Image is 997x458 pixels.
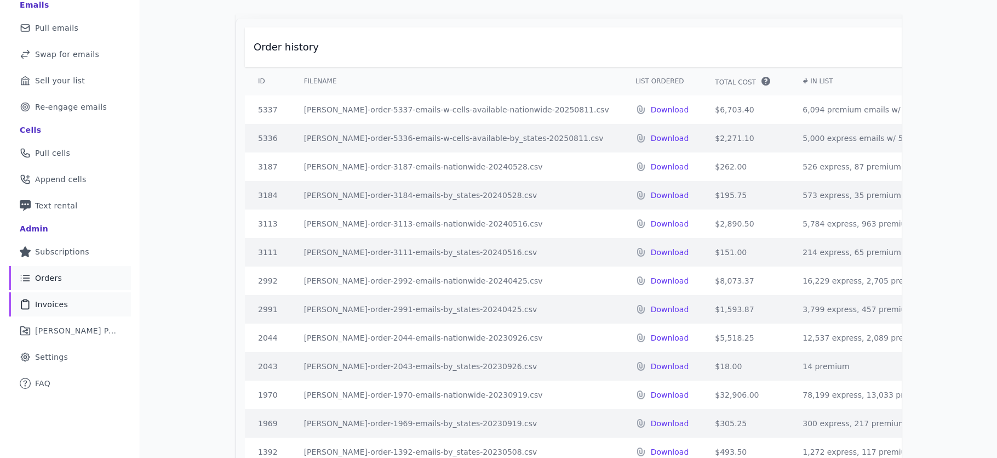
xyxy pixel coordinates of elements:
td: $305.25 [702,409,789,438]
a: Pull emails [9,16,131,40]
a: Download [651,161,689,172]
td: [PERSON_NAME]-order-3184-emails-by_states-20240528.csv [291,181,622,210]
td: $1,593.87 [702,295,789,324]
td: [PERSON_NAME]-order-1970-emails-nationwide-20230919.csv [291,381,622,409]
td: [PERSON_NAME]-order-5337-emails-w-cells-available-nationwide-20250811.csv [291,95,622,124]
a: Download [651,361,689,372]
a: Subscriptions [9,240,131,264]
span: Invoices [35,299,68,310]
a: Download [651,218,689,229]
a: Download [651,304,689,315]
a: Download [651,247,689,258]
td: [PERSON_NAME]-order-3187-emails-nationwide-20240528.csv [291,152,622,181]
td: 2043 [245,352,291,381]
a: Settings [9,345,131,369]
td: [PERSON_NAME]-order-2044-emails-nationwide-20230926.csv [291,324,622,352]
span: Sell your list [35,75,85,86]
td: 3111 [245,238,291,267]
a: Sell your list [9,69,131,93]
span: Swap for emails [35,49,99,60]
td: 2992 [245,267,291,295]
a: Download [651,389,689,400]
td: $32,906.00 [702,381,789,409]
td: $2,271.10 [702,124,789,152]
td: [PERSON_NAME]-order-1969-emails-by_states-20230919.csv [291,409,622,438]
td: $262.00 [702,152,789,181]
a: Orders [9,266,131,290]
td: [PERSON_NAME]-order-3111-emails-by_states-20240516.csv [291,238,622,267]
td: 5337 [245,95,291,124]
td: [PERSON_NAME]-order-2992-emails-nationwide-20240425.csv [291,267,622,295]
td: 3187 [245,152,291,181]
td: 5336 [245,124,291,152]
span: Text rental [35,200,78,211]
td: $18.00 [702,352,789,381]
a: Download [651,104,689,115]
span: Subscriptions [35,246,89,257]
span: FAQ [35,378,50,389]
span: [PERSON_NAME] Performance [35,325,118,336]
td: 1969 [245,409,291,438]
td: 3113 [245,210,291,238]
a: Download [651,190,689,201]
td: $2,890.50 [702,210,789,238]
th: Filename [291,67,622,95]
a: Download [651,446,689,457]
td: $195.75 [702,181,789,210]
a: Append cells [9,167,131,191]
td: [PERSON_NAME]-order-3113-emails-nationwide-20240516.csv [291,210,622,238]
a: Re-engage emails [9,95,131,119]
td: $151.00 [702,238,789,267]
td: [PERSON_NAME]-order-2043-emails-by_states-20230926.csv [291,352,622,381]
a: Download [651,418,689,429]
td: 1970 [245,381,291,409]
a: Text rental [9,194,131,218]
a: Download [651,332,689,343]
td: $8,073.37 [702,267,789,295]
div: Admin [20,223,48,234]
span: Settings [35,352,68,363]
a: Swap for emails [9,42,131,66]
td: $5,518.25 [702,324,789,352]
td: [PERSON_NAME]-order-5336-emails-w-cells-available-by_states-20250811.csv [291,124,622,152]
th: ID [245,67,291,95]
div: Cells [20,125,41,135]
td: 3184 [245,181,291,210]
a: Download [651,133,689,144]
a: Download [651,275,689,286]
a: Invoices [9,292,131,316]
a: [PERSON_NAME] Performance [9,319,131,343]
span: Pull emails [35,22,78,33]
a: Pull cells [9,141,131,165]
span: Total Cost [715,78,756,87]
td: [PERSON_NAME]-order-2991-emails-by_states-20240425.csv [291,295,622,324]
td: $6,703.40 [702,95,789,124]
th: List Ordered [622,67,702,95]
td: 2044 [245,324,291,352]
a: FAQ [9,371,131,395]
span: Append cells [35,174,87,185]
span: Pull cells [35,148,70,159]
span: Re-engage emails [35,101,107,112]
span: Orders [35,273,62,284]
td: 2991 [245,295,291,324]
